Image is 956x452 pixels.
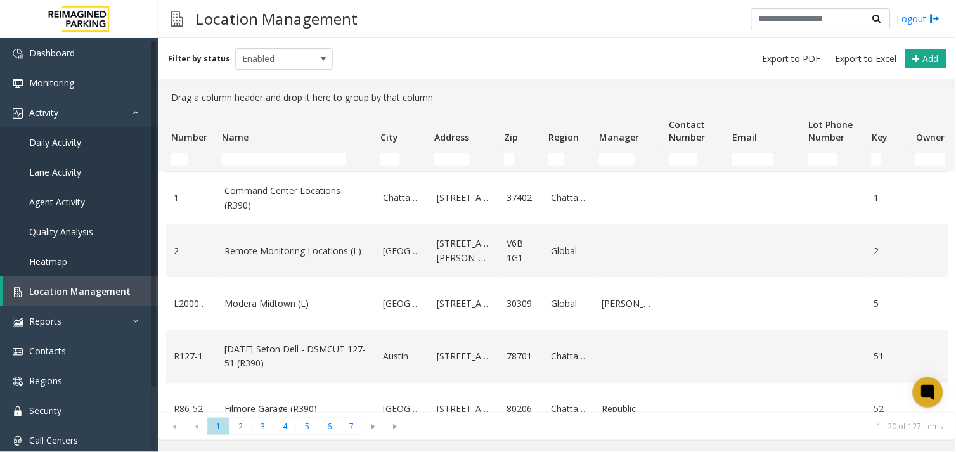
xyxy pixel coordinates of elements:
[13,317,23,327] img: 'icon'
[897,12,940,25] a: Logout
[504,153,514,166] input: Zip Filter
[3,276,158,306] a: Location Management
[916,131,945,143] span: Owner
[874,297,903,311] a: 5
[252,418,274,435] span: Page 3
[207,418,229,435] span: Page 1
[763,53,821,65] span: Export to PDF
[437,349,491,363] a: [STREET_ADDRESS]
[867,148,911,171] td: Key Filter
[507,349,536,363] a: 78701
[166,148,217,171] td: Number Filter
[437,191,491,205] a: [STREET_ADDRESS]
[174,402,209,416] a: R86-52
[872,131,888,143] span: Key
[499,148,543,171] td: Zip Filter
[236,49,313,69] span: Enabled
[599,131,639,143] span: Manager
[224,244,368,258] a: Remote Monitoring Locations (L)
[174,191,209,205] a: 1
[174,349,209,363] a: R127-1
[507,236,536,265] a: V6B 1G1
[29,226,93,238] span: Quality Analysis
[13,79,23,89] img: 'icon'
[548,153,565,166] input: Region Filter
[874,349,903,363] a: 51
[158,110,956,412] div: Data table
[507,191,536,205] a: 37402
[383,402,422,416] a: [GEOGRAPHIC_DATA]
[174,244,209,258] a: 2
[224,297,368,311] a: Modera Midtown (L)
[930,12,940,25] img: logout
[594,148,664,171] td: Manager Filter
[222,131,249,143] span: Name
[551,191,586,205] a: Chattanooga
[13,49,23,59] img: 'icon'
[296,418,318,435] span: Page 5
[274,418,296,435] span: Page 4
[669,153,698,166] input: Contact Number Filter
[166,86,948,110] div: Drag a column header and drop it here to group by that column
[229,418,252,435] span: Page 2
[171,3,183,34] img: pageIcon
[507,297,536,311] a: 30309
[504,131,518,143] span: Zip
[222,153,346,166] input: Name Filter
[171,131,207,143] span: Number
[437,297,491,311] a: [STREET_ADDRESS]
[13,108,23,119] img: 'icon'
[29,315,61,327] span: Reports
[758,50,826,68] button: Export to PDF
[29,47,75,59] span: Dashboard
[29,434,78,446] span: Call Centers
[434,153,470,166] input: Address Filter
[375,148,429,171] td: City Filter
[29,404,61,416] span: Security
[168,53,230,65] label: Filter by status
[29,166,81,178] span: Lane Activity
[380,153,400,166] input: City Filter
[874,244,903,258] a: 2
[808,153,837,166] input: Lot Phone Number Filter
[727,148,803,171] td: Email Filter
[365,422,382,432] span: Go to the next page
[437,402,491,416] a: [STREET_ADDRESS]
[380,131,398,143] span: City
[923,53,939,65] span: Add
[383,297,422,311] a: [GEOGRAPHIC_DATA]
[383,191,422,205] a: Chattanooga
[872,153,882,166] input: Key Filter
[732,153,774,166] input: Email Filter
[664,148,727,171] td: Contact Number Filter
[434,131,469,143] span: Address
[415,421,943,432] kendo-pager-info: 1 - 20 of 127 items
[669,119,705,143] span: Contact Number
[13,347,23,357] img: 'icon'
[543,148,594,171] td: Region Filter
[13,406,23,416] img: 'icon'
[217,148,375,171] td: Name Filter
[803,148,867,171] td: Lot Phone Number Filter
[385,418,407,436] span: Go to the last page
[224,184,368,212] a: Command Center Locations (R390)
[171,153,188,166] input: Number Filter
[551,244,586,258] a: Global
[29,196,85,208] span: Agent Activity
[551,297,586,311] a: Global
[13,287,23,297] img: 'icon'
[29,136,81,148] span: Daily Activity
[224,402,368,416] a: Filmore Garage (R390)
[429,148,499,171] td: Address Filter
[363,418,385,436] span: Go to the next page
[599,153,635,166] input: Manager Filter
[551,349,586,363] a: Chattanooga
[548,131,579,143] span: Region
[732,131,757,143] span: Email
[602,297,656,311] a: [PERSON_NAME]
[383,349,422,363] a: Austin
[190,3,364,34] h3: Location Management
[830,50,902,68] button: Export to Excel
[340,418,363,435] span: Page 7
[602,402,656,416] a: Republic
